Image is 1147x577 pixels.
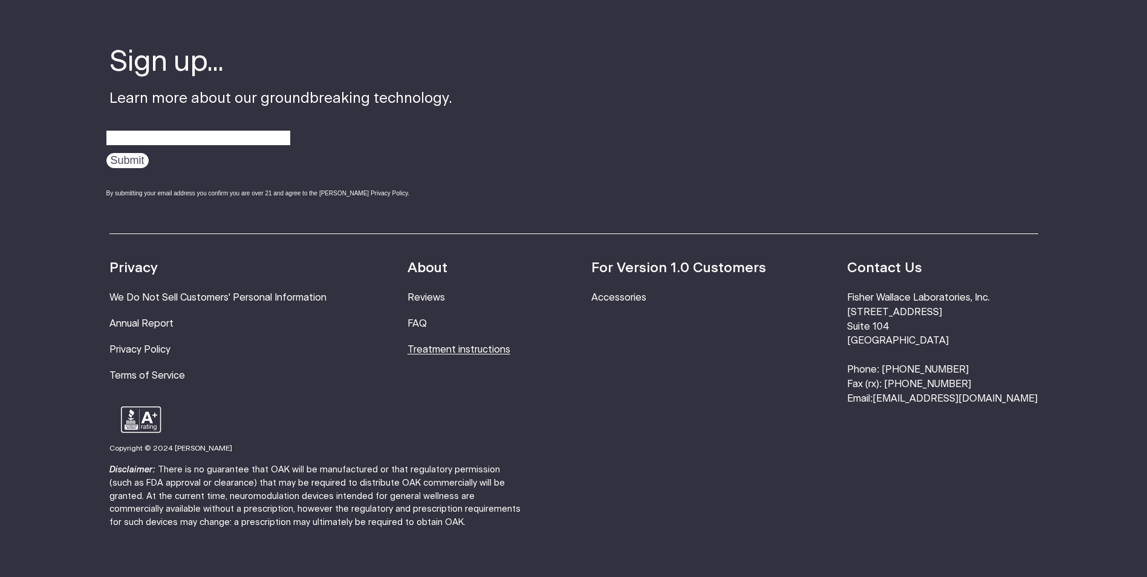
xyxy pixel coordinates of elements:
[109,465,155,474] strong: Disclaimer:
[847,261,922,275] strong: Contact Us
[408,293,445,302] a: Reviews
[408,261,447,275] strong: About
[109,44,452,209] div: Learn more about our groundbreaking technology.
[872,394,1038,403] a: [EMAIL_ADDRESS][DOMAIN_NAME]
[408,319,427,328] a: FAQ
[109,261,158,275] strong: Privacy
[109,345,171,354] a: Privacy Policy
[106,189,452,198] div: By submitting your email address you confirm you are over 21 and agree to the [PERSON_NAME] Priva...
[847,291,1038,406] li: Fisher Wallace Laboratories, Inc. [STREET_ADDRESS] Suite 104 [GEOGRAPHIC_DATA] Phone: [PHONE_NUMB...
[408,345,510,354] a: Treatment instructions
[109,463,521,529] p: There is no guarantee that OAK will be manufactured or that regulatory permission (such as FDA ap...
[109,319,174,328] a: Annual Report
[109,445,232,452] small: Copyright © 2024 [PERSON_NAME]
[109,371,185,380] a: Terms of Service
[109,44,452,82] h4: Sign up...
[109,293,327,302] a: We Do Not Sell Customers' Personal Information
[591,293,646,302] a: Accessories
[591,261,766,275] strong: For Version 1.0 Customers
[106,153,149,168] input: Submit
